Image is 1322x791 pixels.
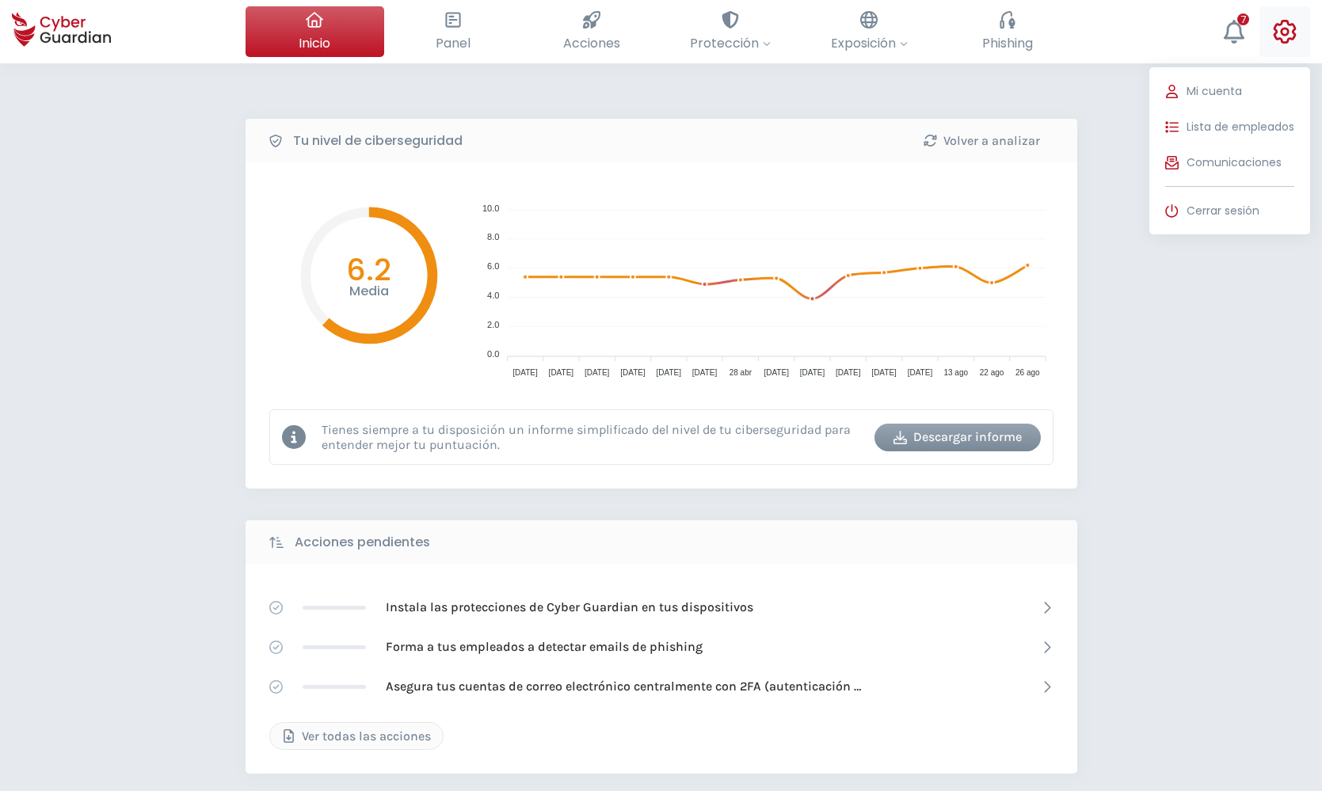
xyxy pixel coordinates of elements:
tspan: 22 ago [979,368,1004,377]
div: Descargar informe [886,428,1029,447]
button: Inicio [246,6,384,57]
tspan: [DATE] [691,368,717,377]
button: Cerrar sesión [1149,195,1310,226]
tspan: 10.0 [482,203,498,213]
button: Exposición [800,6,939,57]
tspan: 8.0 [487,232,499,241]
tspan: [DATE] [656,368,681,377]
tspan: 4.0 [487,291,499,300]
tspan: 26 ago [1015,368,1040,377]
tspan: 6.0 [487,261,499,271]
span: Lista de empleados [1187,119,1294,135]
button: Ver todas las acciones [269,722,444,750]
button: Descargar informe [874,424,1041,451]
tspan: [DATE] [512,368,538,377]
button: Phishing [939,6,1077,57]
button: Panel [384,6,523,57]
div: Volver a analizar [911,131,1053,150]
p: Tienes siempre a tu disposición un informe simplificado del nivel de tu ciberseguridad para enten... [322,422,863,452]
div: 7 [1237,13,1249,25]
tspan: [DATE] [764,368,789,377]
tspan: [DATE] [548,368,573,377]
button: Acciones [523,6,661,57]
div: Ver todas las acciones [282,727,431,746]
span: Exposición [831,33,908,53]
tspan: [DATE] [836,368,861,377]
span: Phishing [982,33,1033,53]
p: Asegura tus cuentas de correo electrónico centralmente con 2FA (autenticación [PERSON_NAME] factor) [386,678,861,695]
b: Acciones pendientes [295,533,430,552]
span: Inicio [299,33,330,53]
b: Tu nivel de ciberseguridad [293,131,463,150]
tspan: [DATE] [871,368,897,377]
tspan: 0.0 [487,349,499,359]
p: Instala las protecciones de Cyber Guardian en tus dispositivos [386,599,753,616]
tspan: 13 ago [943,368,968,377]
tspan: [DATE] [584,368,609,377]
button: Protección [661,6,800,57]
tspan: [DATE] [620,368,646,377]
span: Cerrar sesión [1187,203,1259,219]
tspan: [DATE] [799,368,825,377]
span: Protección [690,33,771,53]
button: Mi cuentaLista de empleadosComunicacionesCerrar sesión [1259,6,1310,57]
button: Lista de empleados [1149,111,1310,143]
p: Forma a tus empleados a detectar emails de phishing [386,638,703,656]
span: Panel [436,33,471,53]
span: Acciones [563,33,620,53]
tspan: 28 abr [729,368,752,377]
button: Comunicaciones [1149,146,1310,178]
tspan: [DATE] [907,368,932,377]
button: Volver a analizar [899,127,1065,154]
span: Comunicaciones [1187,154,1282,171]
span: Mi cuenta [1187,83,1242,100]
button: Mi cuenta [1149,75,1310,107]
tspan: 2.0 [487,320,499,329]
